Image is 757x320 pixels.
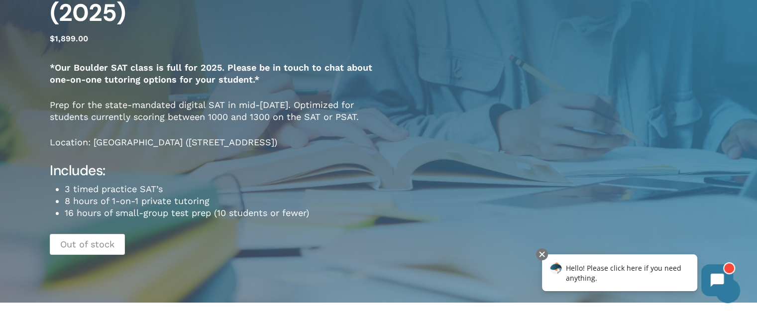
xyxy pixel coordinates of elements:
[50,34,55,43] span: $
[532,246,743,306] iframe: Chatbot
[50,234,125,255] p: Out of stock
[50,62,372,85] strong: *Our Boulder SAT class is full for 2025. Please be in touch to chat about one-on-one tutoring opt...
[65,207,379,219] li: 16 hours of small-group test prep (10 students or fewer)
[50,162,379,180] h4: Includes:
[50,99,379,136] p: Prep for the state-mandated digital SAT in mid-[DATE]. Optimized for students currently scoring b...
[50,136,379,162] p: Location: [GEOGRAPHIC_DATA] ([STREET_ADDRESS])
[65,195,379,207] li: 8 hours of 1-on-1 private tutoring
[50,34,88,43] bdi: 1,899.00
[65,183,379,195] li: 3 timed practice SAT’s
